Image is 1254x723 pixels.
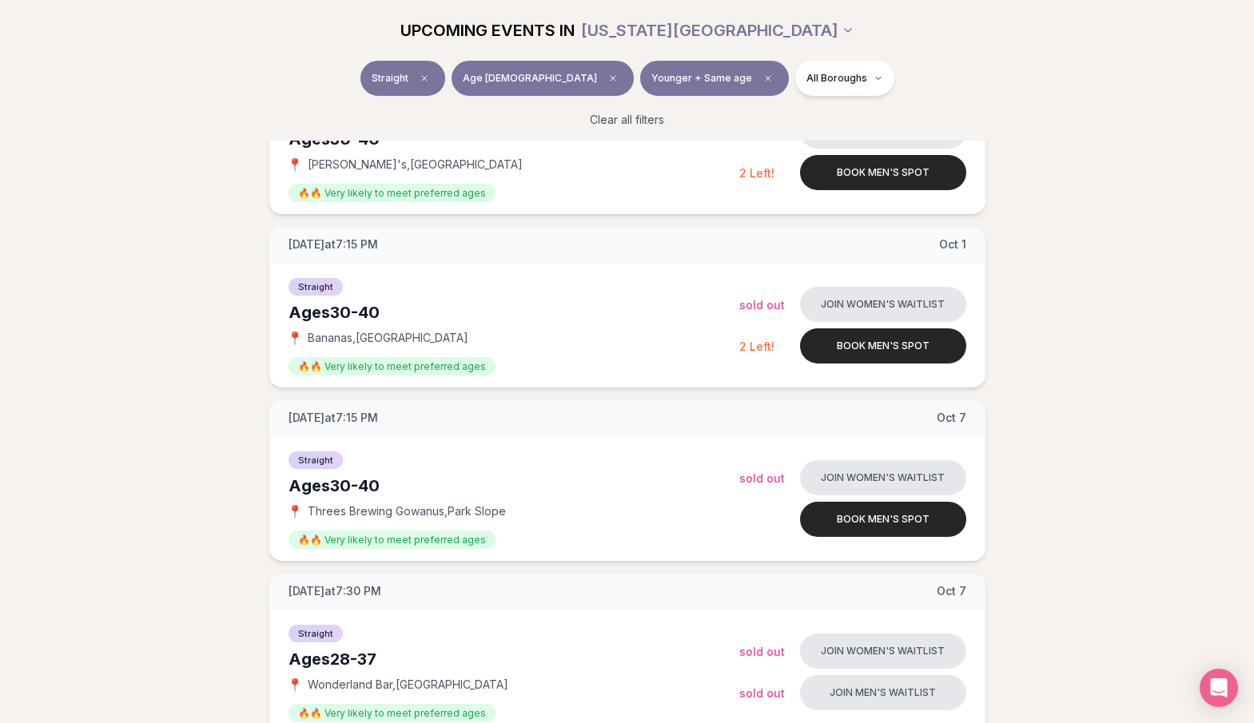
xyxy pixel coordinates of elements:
span: Straight [372,72,408,85]
span: Threes Brewing Gowanus , Park Slope [308,503,506,519]
button: StraightClear event type filter [360,61,445,96]
button: Age [DEMOGRAPHIC_DATA]Clear age [452,61,634,96]
span: Clear preference [758,69,778,88]
button: All Boroughs [795,61,894,96]
span: Straight [289,278,343,296]
span: 📍 [289,678,301,691]
span: Oct 1 [939,236,966,252]
div: Ages 30-40 [289,301,739,324]
button: Book men's spot [800,502,966,537]
span: [DATE] at 7:15 PM [289,410,378,426]
button: Join women's waitlist [800,287,966,322]
span: [DATE] at 7:15 PM [289,236,378,252]
button: [US_STATE][GEOGRAPHIC_DATA] [581,13,854,48]
div: Ages 28-37 [289,648,739,670]
span: All Boroughs [806,72,867,85]
button: Book men's spot [800,155,966,190]
span: Clear event type filter [415,69,434,88]
span: 2 Left! [739,166,774,180]
div: Open Intercom Messenger [1200,669,1238,707]
span: Straight [289,451,343,469]
span: [DATE] at 7:30 PM [289,583,381,599]
button: Join men's waitlist [800,675,966,710]
span: 🔥🔥 Very likely to meet preferred ages [289,357,496,375]
span: Sold Out [739,645,785,658]
span: 🔥🔥 Very likely to meet preferred ages [289,184,496,202]
span: 📍 [289,158,301,171]
span: Oct 7 [937,410,966,426]
span: 🔥🔥 Very likely to meet preferred ages [289,704,496,722]
span: UPCOMING EVENTS IN [400,19,575,42]
button: Join women's waitlist [800,634,966,669]
span: [PERSON_NAME]'s , [GEOGRAPHIC_DATA] [308,157,523,173]
button: Join women's waitlist [800,460,966,495]
button: Clear all filters [580,102,674,137]
span: 🔥🔥 Very likely to meet preferred ages [289,530,496,549]
span: Sold Out [739,298,785,312]
div: Ages 30-40 [289,475,739,497]
button: Book men's spot [800,328,966,363]
span: Sold Out [739,686,785,700]
span: Oct 7 [937,583,966,599]
span: Bananas , [GEOGRAPHIC_DATA] [308,330,468,346]
span: Younger + Same age [651,72,752,85]
span: 2 Left! [739,340,774,353]
span: Straight [289,625,343,642]
span: Clear age [603,69,623,88]
span: Age [DEMOGRAPHIC_DATA] [463,72,597,85]
span: 📍 [289,505,301,518]
button: Younger + Same ageClear preference [640,61,789,96]
span: Wonderland Bar , [GEOGRAPHIC_DATA] [308,677,508,693]
span: Sold Out [739,471,785,485]
span: 📍 [289,332,301,344]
